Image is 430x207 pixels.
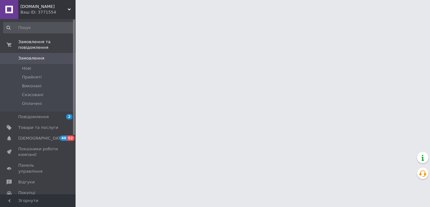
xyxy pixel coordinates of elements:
span: 2 [66,114,72,119]
span: Нові [22,66,31,71]
span: Показники роботи компанії [18,146,58,158]
span: vsetovary.net.ua [20,4,68,9]
span: Товари та послуги [18,125,58,130]
span: Відгуки [18,179,35,185]
span: Повідомлення [18,114,49,120]
span: Панель управління [18,163,58,174]
span: Замовлення та повідомлення [18,39,76,50]
span: Прийняті [22,74,42,80]
input: Пошук [3,22,74,33]
span: Покупці [18,190,35,196]
div: Ваш ID: 3771554 [20,9,76,15]
span: Замовлення [18,55,44,61]
span: [DEMOGRAPHIC_DATA] [18,135,65,141]
span: Оплачені [22,101,42,106]
span: 52 [67,135,74,141]
span: Виконані [22,83,42,89]
span: Скасовані [22,92,43,98]
span: 40 [60,135,67,141]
